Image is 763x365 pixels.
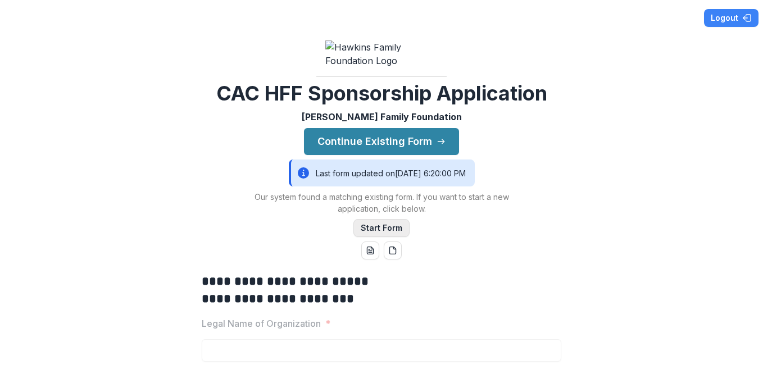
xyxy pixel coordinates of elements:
[384,241,402,259] button: pdf-download
[325,40,438,67] img: Hawkins Family Foundation Logo
[704,9,759,27] button: Logout
[361,241,379,259] button: word-download
[353,219,410,237] button: Start Form
[289,159,475,186] div: Last form updated on [DATE] 6:20:00 PM
[216,81,547,106] h2: CAC HFF Sponsorship Application
[302,110,462,124] p: [PERSON_NAME] Family Foundation
[241,191,522,215] p: Our system found a matching existing form. If you want to start a new application, click below.
[304,128,459,155] button: Continue Existing Form
[202,317,321,330] p: Legal Name of Organization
